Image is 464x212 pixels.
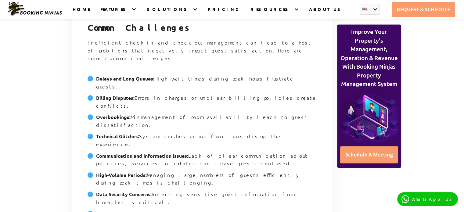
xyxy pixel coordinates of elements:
a: RESOURCES [250,6,290,19]
a: REQUEST & SCHEDULE [392,2,455,17]
a: FEATURES [100,6,128,19]
strong: Billing Disputes: [96,95,135,101]
li: High wait times during peak hours frustrate guests. [88,75,317,94]
strong: Common Challenges [88,22,191,33]
li: Mismanagement of room availability leads to guest dissatisfaction. [88,113,317,132]
li: Errors in charges or unclear billing policies create conflicts. [88,94,317,113]
li: System crashes or malfunctions disrupt the experience. [88,132,317,152]
strong: Delays and Long Queues: [96,75,154,82]
a: Schedule A Meeting [340,146,398,163]
strong: High-Volume Periods: [96,172,147,178]
a: HOME [73,6,90,19]
a: ABOUT US [309,6,343,19]
p: WhatsApp Us [412,196,454,202]
strong: Communication and Information Issues: [96,153,188,159]
a: SOLUTIONS [147,6,189,19]
li: Protecting sensitive guest information from breaches is critical. [88,190,317,210]
strong: Overbookings: [96,114,131,120]
li: Managing large numbers of guests efficiently during peak times is challenging. [88,171,317,190]
strong: Technical Glitches: [96,133,139,139]
li: Lack of clear communication about policies, services, or updates can leave guests confused. [88,152,317,171]
img: blog-cta-bg_aside.png [339,88,399,144]
p: Inefficient check-in and check-out management can lead to a host of problems that negatively impa... [88,39,317,70]
strong: Data Security Concerns: [96,191,152,197]
p: Improve Your Property's Management, Operation & Revenue With Booking Ninjas Property Management S... [339,27,399,88]
a: PRICING [208,6,240,19]
img: Booking Ninjas Logo [7,1,62,16]
a: WhatsApp Us [397,192,458,206]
